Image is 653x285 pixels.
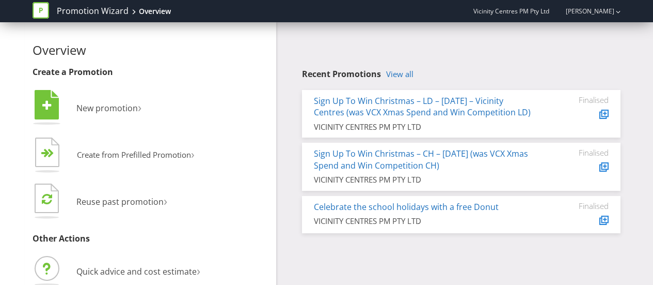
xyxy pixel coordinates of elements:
a: Sign Up To Win Christmas – CH – [DATE] (was VCX Xmas Spend and Win Competition CH) [314,148,528,171]
a: [PERSON_NAME] [555,7,614,16]
div: Finalised [547,95,609,104]
h2: Overview [33,43,269,57]
a: View all [386,70,413,79]
span: › [164,192,167,209]
div: Finalised [547,201,609,211]
h3: Create a Promotion [33,68,269,77]
span: › [197,262,200,279]
span: › [138,98,141,115]
span: New promotion [76,102,138,114]
tspan:  [42,100,52,111]
span: Vicinity Centres PM Pty Ltd [473,7,549,16]
a: Promotion Wizard [57,5,129,17]
span: Create from Prefilled Promotion [77,149,191,160]
a: Celebrate the school holidays with a free Donut [314,201,499,213]
tspan:  [47,148,54,158]
tspan:  [42,193,52,205]
div: VICINITY CENTRES PM PTY LTD [314,216,531,227]
div: Finalised [547,148,609,157]
button: Create from Prefilled Promotion› [33,135,195,176]
span: Recent Promotions [302,68,381,80]
a: Sign Up To Win Christmas – LD – [DATE] – Vicinity Centres (was VCX Xmas Spend and Win Competition... [314,95,531,118]
a: Quick advice and cost estimate› [33,266,200,277]
span: Reuse past promotion [76,196,164,207]
span: › [191,146,195,162]
div: VICINITY CENTRES PM PTY LTD [314,174,531,185]
span: Quick advice and cost estimate [76,266,197,277]
div: Overview [139,6,171,17]
div: VICINITY CENTRES PM PTY LTD [314,122,531,132]
h3: Other Actions [33,234,269,244]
